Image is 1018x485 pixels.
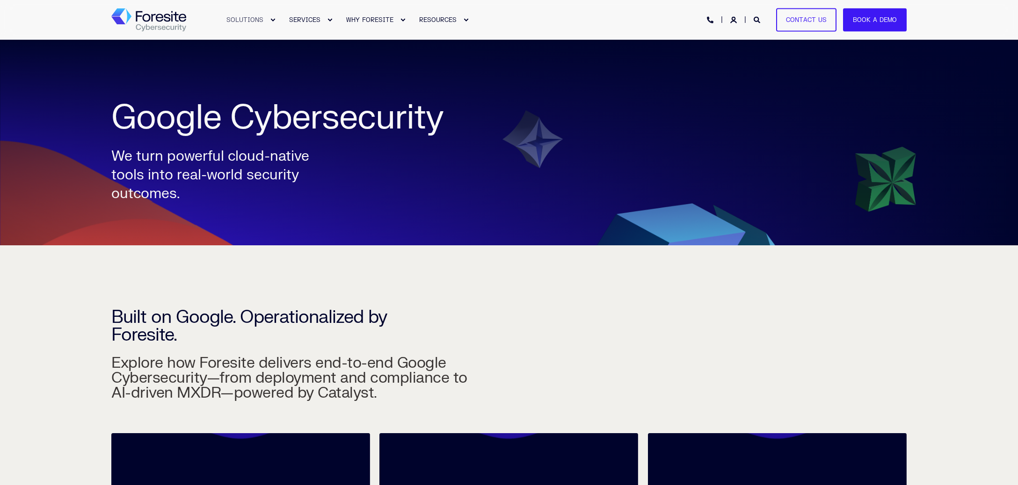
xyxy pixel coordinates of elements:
a: Back to Home [111,8,186,32]
a: Contact Us [776,8,836,32]
div: Expand SOLUTIONS [270,17,276,23]
div: We turn powerful cloud-native tools into real-world security outcomes. [111,147,345,203]
span: SOLUTIONS [226,16,263,23]
a: Open Search [754,15,762,23]
h2: Built on Google. Operationalized by Foresite. [111,308,425,344]
div: Expand SERVICES [327,17,333,23]
span: Google Cybersecurity [111,96,444,139]
span: WHY FORESITE [346,16,393,23]
a: Login [730,15,739,23]
span: RESOURCES [419,16,457,23]
a: Book a Demo [843,8,907,32]
div: Expand WHY FORESITE [400,17,406,23]
h3: Explore how Foresite delivers end-to-end Google Cybersecurity—from deployment and compliance to A... [111,356,486,400]
img: Foresite logo, a hexagon shape of blues with a directional arrow to the right hand side, and the ... [111,8,186,32]
div: Expand RESOURCES [463,17,469,23]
